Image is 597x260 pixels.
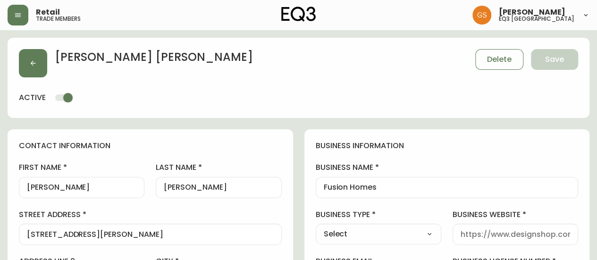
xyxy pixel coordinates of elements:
h4: business information [316,141,579,151]
h5: trade members [36,16,81,22]
label: business type [316,210,441,220]
span: [PERSON_NAME] [499,8,565,16]
h4: contact information [19,141,282,151]
label: business name [316,162,579,173]
input: https://www.designshop.com [461,230,570,239]
span: Retail [36,8,60,16]
label: street address [19,210,282,220]
img: 6b403d9c54a9a0c30f681d41f5fc2571 [472,6,491,25]
span: Delete [487,54,512,65]
label: first name [19,162,144,173]
img: logo [281,7,316,22]
button: Delete [475,49,523,70]
h4: active [19,92,46,103]
label: last name [156,162,281,173]
label: business website [453,210,578,220]
h2: [PERSON_NAME] [PERSON_NAME] [55,49,253,70]
h5: eq3 [GEOGRAPHIC_DATA] [499,16,574,22]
